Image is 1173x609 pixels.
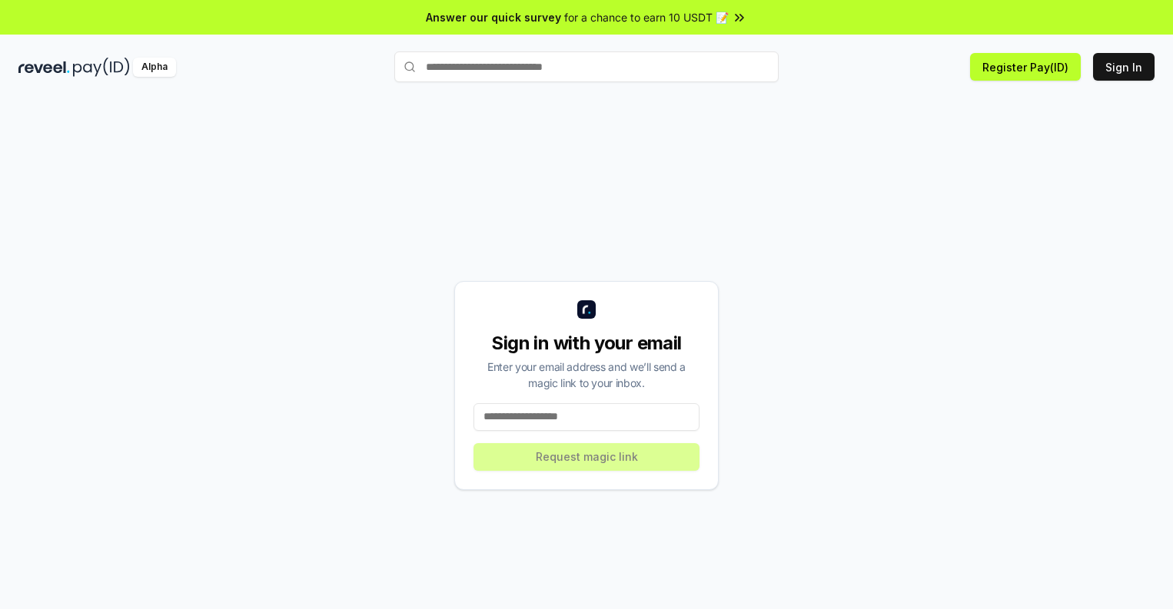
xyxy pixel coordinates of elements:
div: Enter your email address and we’ll send a magic link to your inbox. [474,359,699,391]
span: for a chance to earn 10 USDT 📝 [564,9,729,25]
div: Alpha [133,58,176,77]
img: pay_id [73,58,130,77]
button: Sign In [1093,53,1155,81]
img: reveel_dark [18,58,70,77]
span: Answer our quick survey [426,9,561,25]
button: Register Pay(ID) [970,53,1081,81]
img: logo_small [577,300,596,319]
div: Sign in with your email [474,331,699,356]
